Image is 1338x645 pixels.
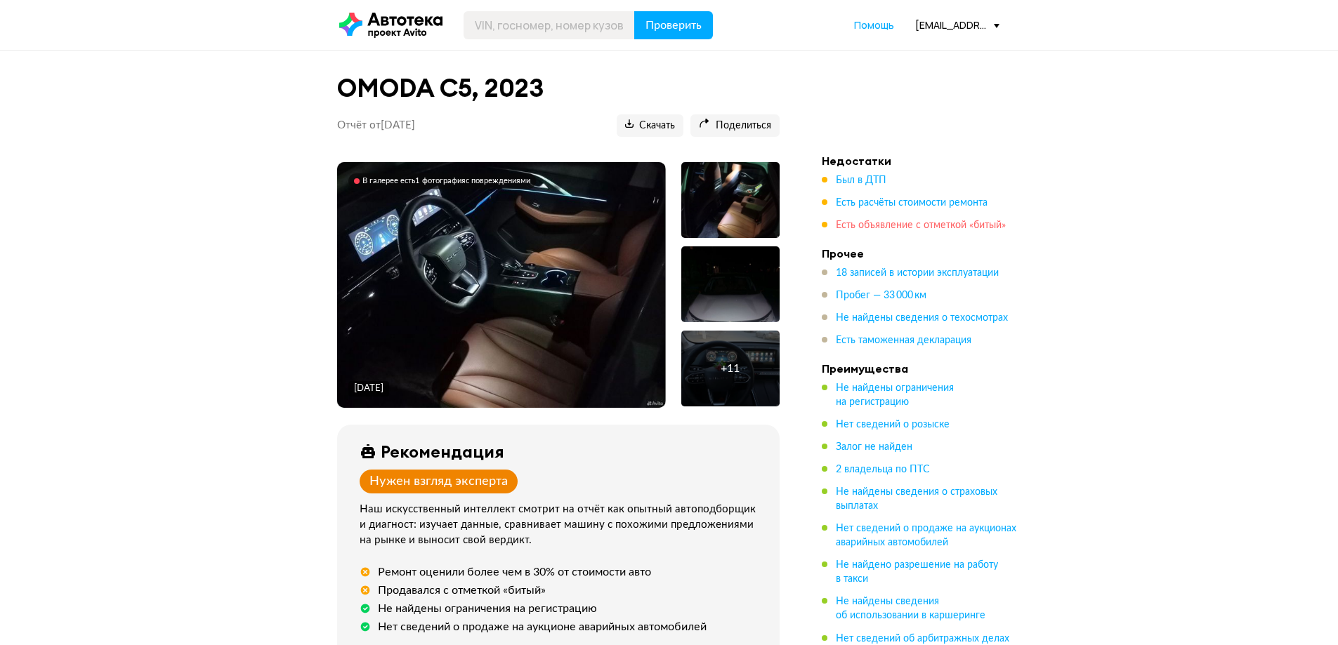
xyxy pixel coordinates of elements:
[836,597,985,620] span: Не найдены сведения об использовании в каршеринге
[360,502,763,548] div: Наш искусственный интеллект смотрит на отчёт как опытный автоподборщик и диагност: изучает данные...
[381,441,504,461] div: Рекомендация
[354,383,383,395] div: [DATE]
[836,487,997,511] span: Не найдены сведения о страховых выплатах
[836,175,886,185] span: Был в ДТП
[915,18,999,32] div: [EMAIL_ADDRESS][PERSON_NAME][DOMAIN_NAME]
[617,114,683,137] button: Скачать
[836,383,954,407] span: Не найдены ограничения на регистрацию
[625,119,675,133] span: Скачать
[836,313,1008,323] span: Не найдены сведения о техосмотрах
[836,220,1006,230] span: Есть объявление с отметкой «битый»
[854,18,894,32] a: Помощь
[836,268,999,278] span: 18 записей в истории эксплуатации
[378,601,597,616] div: Не найдены ограничения на регистрацию
[362,176,530,186] div: В галерее есть 1 фотография с повреждениями
[337,119,415,133] p: Отчёт от [DATE]
[822,246,1018,260] h4: Прочее
[378,620,707,634] div: Нет сведений о продаже на аукционе аварийных автомобилей
[836,198,988,208] span: Есть расчёты стоимости ремонта
[836,524,1016,547] span: Нет сведений о продаже на аукционах аварийных автомобилей
[699,119,771,133] span: Поделиться
[634,11,713,39] button: Проверить
[836,291,926,300] span: Пробег — 33 000 км
[645,20,702,31] span: Проверить
[836,335,971,345] span: Есть таможенная декларация
[378,565,651,579] div: Ремонт оценили более чем в 30% от стоимости авто
[378,583,546,597] div: Продавался с отметкой «битый»
[369,474,508,489] div: Нужен взгляд эксперта
[836,560,998,584] span: Не найдено разрешение на работу в такси
[836,634,1009,644] span: Нет сведений об арбитражных делах
[464,11,635,39] input: VIN, госномер, номер кузова
[822,154,1018,168] h4: Недостатки
[721,361,740,375] div: + 11
[836,465,930,474] span: 2 владельца по ПТС
[822,361,1018,375] h4: Преимущества
[836,420,950,430] span: Нет сведений о розыске
[690,114,780,137] button: Поделиться
[337,162,665,408] img: Main car
[836,442,912,452] span: Залог не найден
[337,73,780,103] h1: OMODA C5, 2023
